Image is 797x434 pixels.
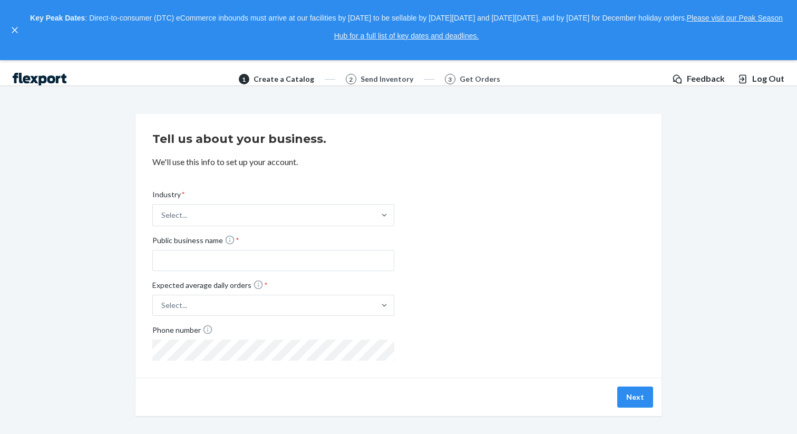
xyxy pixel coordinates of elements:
[152,156,645,168] p: We'll use this info to set up your account.
[161,300,187,311] div: Select...
[30,14,85,22] strong: Key Peak Dates
[460,74,500,84] div: Get Orders
[334,14,783,40] a: Please visit our Peak Season Hub for a full list of key dates and deadlines.
[361,74,413,84] div: Send Inventory
[152,250,394,271] input: Public business name *
[13,73,66,85] img: Flexport logo
[349,75,353,84] span: 2
[687,73,725,85] span: Feedback
[152,279,268,295] span: Expected average daily orders
[25,9,788,45] p: : Direct-to-consumer (DTC) eCommerce inbounds must arrive at our facilities by [DATE] to be sella...
[152,131,645,148] h2: Tell us about your business.
[254,74,314,84] div: Create a Catalog
[9,25,20,35] button: close,
[752,73,784,85] span: Log Out
[242,75,246,84] span: 1
[672,73,725,85] a: Feedback
[448,75,452,84] span: 3
[617,387,653,408] button: Next
[152,235,239,250] span: Public business name
[152,324,213,340] span: Phone number
[737,73,784,85] button: Log Out
[152,189,185,204] span: Industry
[161,210,187,220] div: Select...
